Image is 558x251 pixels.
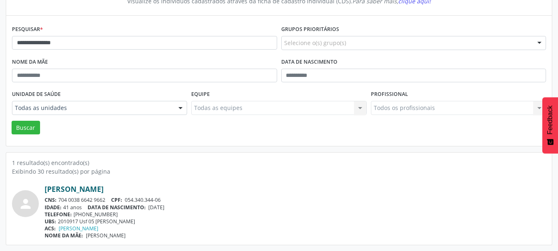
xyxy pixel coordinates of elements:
[59,225,98,232] a: [PERSON_NAME]
[284,38,346,47] span: Selecione o(s) grupo(s)
[12,88,61,101] label: Unidade de saúde
[45,218,56,225] span: UBS:
[45,196,546,203] div: 704 0038 6642 9662
[281,56,337,69] label: Data de nascimento
[86,232,126,239] span: [PERSON_NAME]
[18,196,33,211] i: person
[281,23,339,36] label: Grupos prioritários
[88,204,146,211] span: DATA DE NASCIMENTO:
[12,158,546,167] div: 1 resultado(s) encontrado(s)
[191,88,210,101] label: Equipe
[12,56,48,69] label: Nome da mãe
[45,184,104,194] a: [PERSON_NAME]
[45,196,57,203] span: CNS:
[15,104,170,112] span: Todas as unidades
[12,121,40,135] button: Buscar
[111,196,122,203] span: CPF:
[125,196,161,203] span: 054.340.344-06
[12,23,43,36] label: Pesquisar
[45,225,56,232] span: ACS:
[45,232,83,239] span: NOME DA MÃE:
[45,204,546,211] div: 41 anos
[45,211,546,218] div: [PHONE_NUMBER]
[45,218,546,225] div: 2010917 Usf 05 [PERSON_NAME]
[542,97,558,153] button: Feedback - Mostrar pesquisa
[45,204,62,211] span: IDADE:
[45,211,72,218] span: TELEFONE:
[371,88,408,101] label: Profissional
[148,204,164,211] span: [DATE]
[546,105,554,134] span: Feedback
[12,167,546,176] div: Exibindo 30 resultado(s) por página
